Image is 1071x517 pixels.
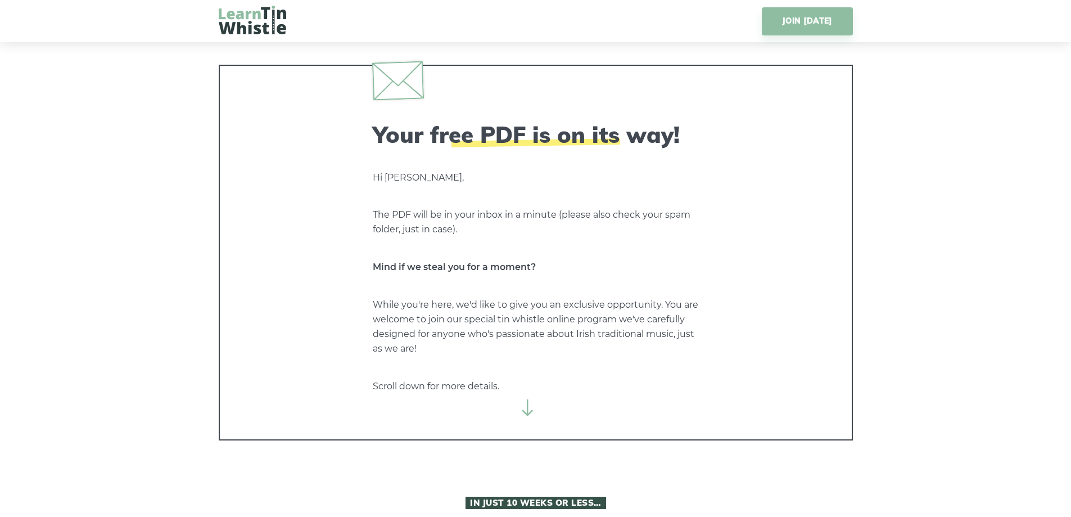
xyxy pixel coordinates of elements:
[373,379,699,394] p: Scroll down for more details.
[373,170,699,185] p: Hi [PERSON_NAME],
[466,497,606,509] span: In Just 10 Weeks or Less…
[373,121,699,148] h2: Your free PDF is on its way!
[373,262,536,272] strong: Mind if we steal you for a moment?
[372,61,423,100] img: envelope.svg
[373,208,699,237] p: The PDF will be in your inbox in a minute (please also check your spam folder, just in case).
[373,298,699,356] p: While you're here, we'd like to give you an exclusive opportunity. You are welcome to join our sp...
[219,6,286,34] img: LearnTinWhistle.com
[762,7,852,35] a: JOIN [DATE]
